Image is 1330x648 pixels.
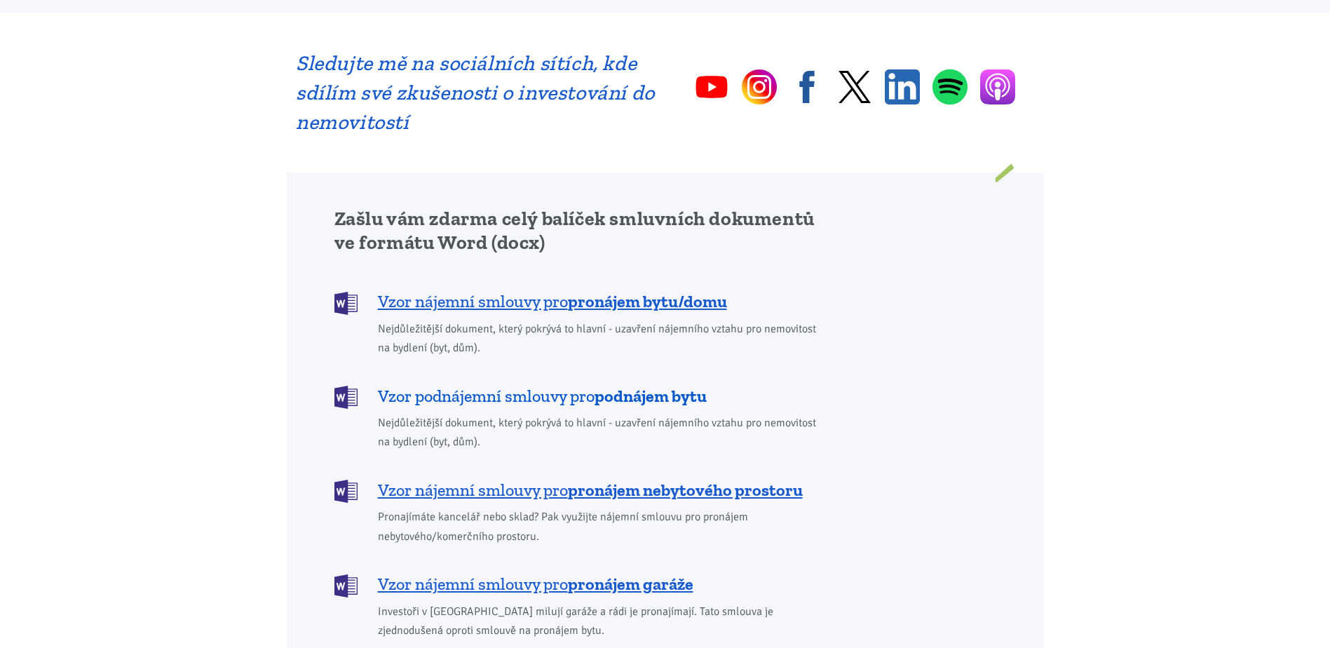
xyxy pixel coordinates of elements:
[378,414,826,452] span: Nejdůležitější dokument, který pokrývá to hlavní - uzavření nájemního vztahu pro nemovitost na by...
[932,69,968,105] a: Spotify
[378,602,826,640] span: Investoři v [GEOGRAPHIC_DATA] milují garáže a rádi je pronajímají. Tato smlouva je zjednodušená o...
[334,386,358,409] img: DOCX (Word)
[334,574,358,598] img: DOCX (Word)
[568,574,693,594] b: pronájem garáže
[334,384,826,407] a: Vzor podnájemní smlouvy propodnájem bytu
[789,69,825,104] a: Facebook
[694,69,729,104] a: YouTube
[334,207,826,255] h2: Zašlu vám zdarma celý balíček smluvních dokumentů ve formátu Word (docx)
[296,48,656,137] h2: Sledujte mě na sociálních sítích, kde sdílím své zkušenosti o investování do nemovitostí
[334,478,826,501] a: Vzor nájemní smlouvy propronájem nebytového prostoru
[568,480,803,500] b: pronájem nebytového prostoru
[568,291,727,311] b: pronájem bytu/domu
[885,69,920,104] a: Linkedin
[378,385,707,407] span: Vzor podnájemní smlouvy pro
[378,479,803,501] span: Vzor nájemní smlouvy pro
[334,480,358,503] img: DOCX (Word)
[837,69,872,104] a: Twitter
[334,573,826,596] a: Vzor nájemní smlouvy propronájem garáže
[334,292,358,315] img: DOCX (Word)
[742,69,777,104] a: Instagram
[378,290,727,313] span: Vzor nájemní smlouvy pro
[980,69,1015,104] a: Apple Podcasts
[595,386,707,406] b: podnájem bytu
[378,320,826,358] span: Nejdůležitější dokument, který pokrývá to hlavní - uzavření nájemního vztahu pro nemovitost na by...
[378,508,826,546] span: Pronajímáte kancelář nebo sklad? Pak využijte nájemní smlouvu pro pronájem nebytového/komerčního ...
[378,573,693,595] span: Vzor nájemní smlouvy pro
[334,290,826,313] a: Vzor nájemní smlouvy propronájem bytu/domu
